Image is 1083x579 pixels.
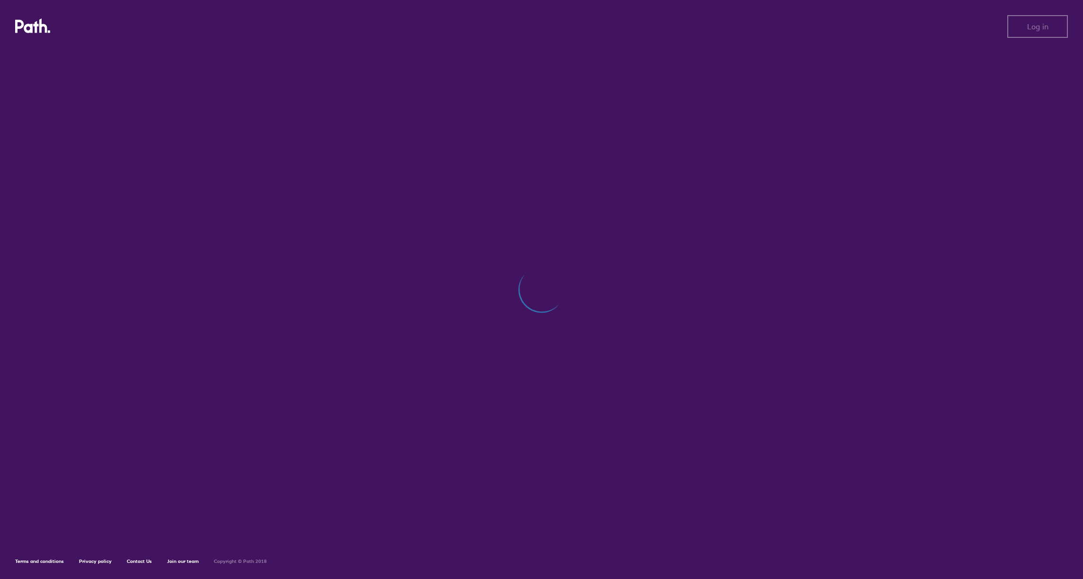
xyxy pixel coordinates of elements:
a: Join our team [167,558,199,564]
a: Privacy policy [79,558,112,564]
span: Log in [1027,22,1048,31]
a: Contact Us [127,558,152,564]
a: Terms and conditions [15,558,64,564]
h6: Copyright © Path 2018 [214,559,267,564]
button: Log in [1007,15,1068,38]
